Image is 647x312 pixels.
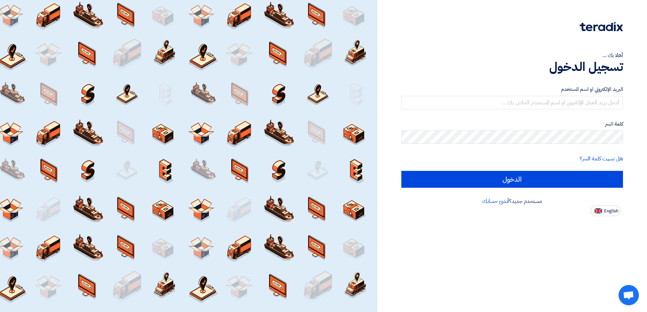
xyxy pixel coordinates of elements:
[401,85,623,93] label: البريد الإلكتروني او اسم المستخدم
[580,22,623,31] img: Teradix logo
[401,59,623,74] h1: تسجيل الدخول
[401,51,623,59] div: أهلا بك ...
[401,197,623,205] div: مستخدم جديد؟
[590,205,620,216] button: English
[401,171,623,188] input: الدخول
[604,209,618,213] span: English
[580,155,623,163] a: هل نسيت كلمة السر؟
[401,96,623,109] input: أدخل بريد العمل الإلكتروني او اسم المستخدم الخاص بك ...
[401,120,623,128] label: كلمة السر
[619,285,639,305] div: Open chat
[595,208,602,213] img: en-US.png
[482,197,509,205] a: أنشئ حسابك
